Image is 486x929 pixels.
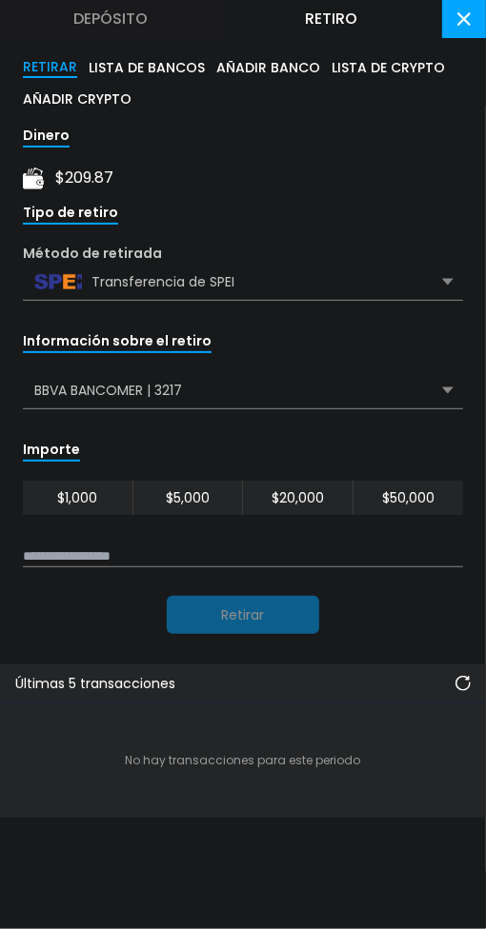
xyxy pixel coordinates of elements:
button: $20,000 [243,481,354,515]
div: Tipo de retiro [23,203,118,225]
div: Método de retirada [23,244,463,264]
p: No hay transacciones para este periodo [126,752,361,769]
p: Últimas 5 transacciones [15,677,175,690]
button: Retirar [167,596,319,634]
button: LISTA DE BANCOS [89,57,205,78]
button: LISTA DE CRYPTO [332,57,445,78]
div: Importe [23,440,80,462]
div: Transferencia de SPEI [23,264,463,300]
div: $ 209.87 [55,167,113,189]
button: AÑADIR CRYPTO [23,89,132,109]
div: BBVA BANCOMER | 3217 [23,372,463,408]
div: Dinero [23,126,70,148]
button: AÑADIR BANCO [216,57,320,78]
button: RETIRAR [23,57,77,78]
button: $1,000 [23,481,133,515]
button: $50,000 [354,481,463,515]
button: $5,000 [133,481,244,515]
img: Transferencia de SPEI [34,274,82,289]
div: Información sobre el retiro [23,331,212,353]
